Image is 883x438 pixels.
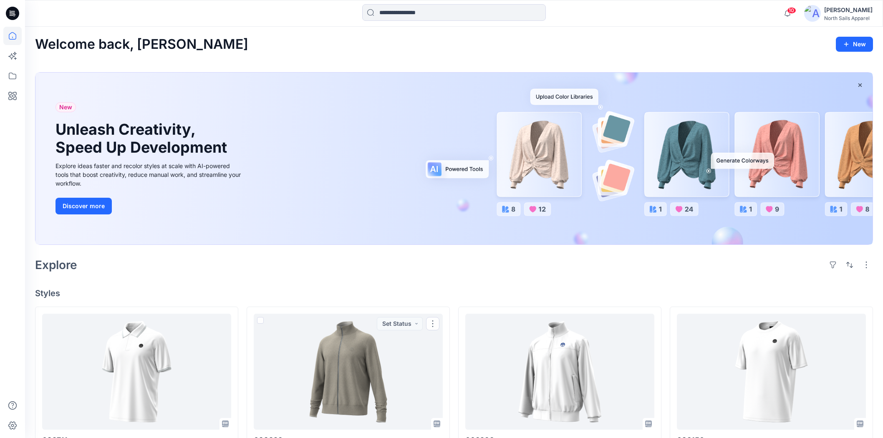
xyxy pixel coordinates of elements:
div: [PERSON_NAME] [824,5,873,15]
button: New [836,37,873,52]
h4: Styles [35,288,873,298]
button: Discover more [56,198,112,214]
a: 699228 [254,314,443,430]
h2: Welcome back, [PERSON_NAME] [35,37,248,52]
h2: Explore [35,258,77,272]
span: New [59,102,72,112]
a: 693156 [677,314,866,430]
img: avatar [804,5,821,22]
h1: Unleash Creativity, Speed Up Development [56,121,231,156]
div: Explore ideas faster and recolor styles at scale with AI-powered tools that boost creativity, red... [56,161,243,188]
div: North Sails Apparel [824,15,873,21]
a: 603288 [465,314,654,430]
a: 692711 [42,314,231,430]
a: Discover more [56,198,243,214]
span: 10 [787,7,796,14]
